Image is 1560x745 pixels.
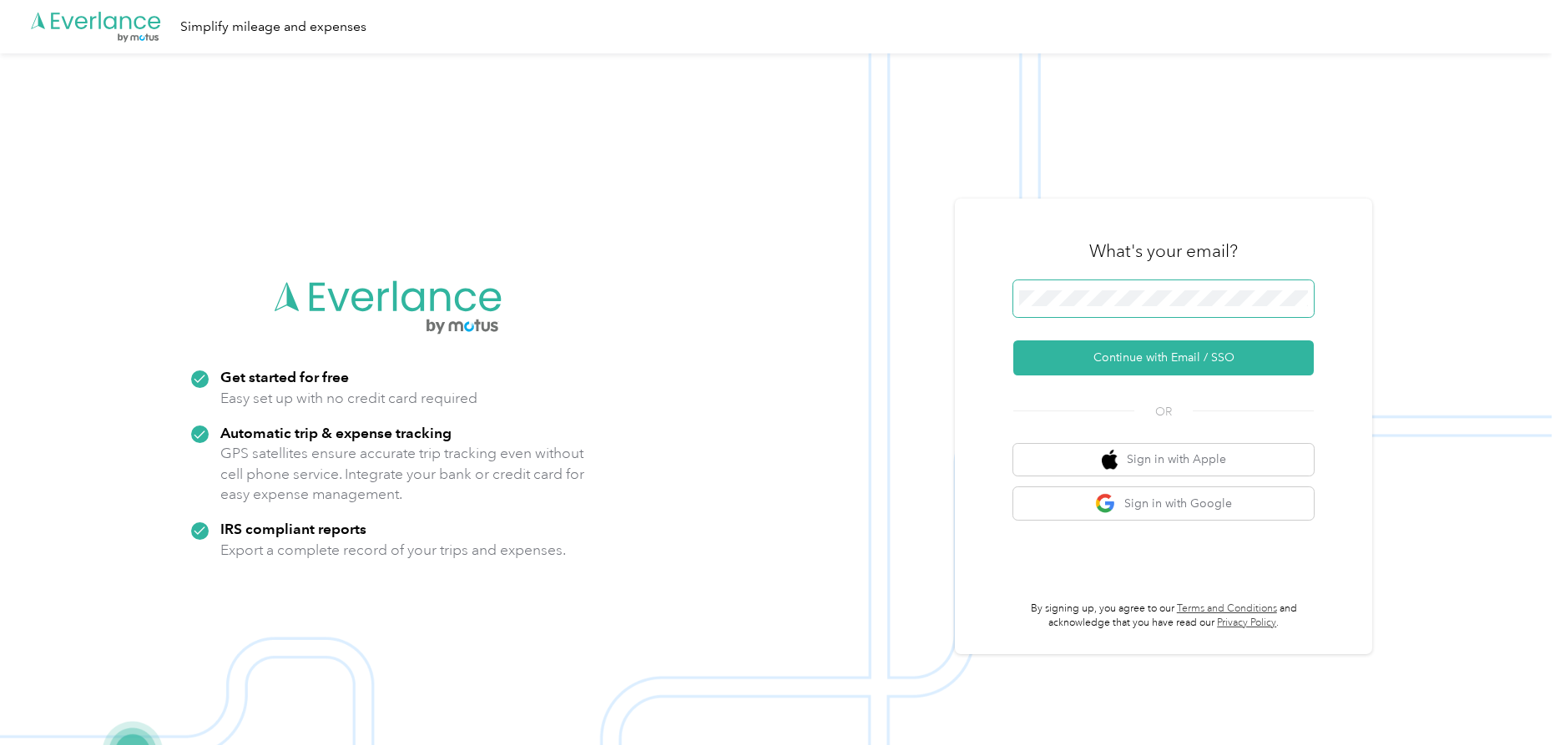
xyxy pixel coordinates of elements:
[1177,602,1277,615] a: Terms and Conditions
[1013,602,1314,631] p: By signing up, you agree to our and acknowledge that you have read our .
[1217,617,1276,629] a: Privacy Policy
[220,388,477,409] p: Easy set up with no credit card required
[220,368,349,385] strong: Get started for free
[1013,444,1314,476] button: apple logoSign in with Apple
[180,17,366,38] div: Simplify mileage and expenses
[1095,493,1116,514] img: google logo
[220,424,452,441] strong: Automatic trip & expense tracking
[220,520,366,537] strong: IRS compliant reports
[1089,239,1238,263] h3: What's your email?
[1013,487,1314,520] button: google logoSign in with Google
[1134,403,1193,420] span: OR
[220,540,566,561] p: Export a complete record of your trips and expenses.
[1013,340,1314,375] button: Continue with Email / SSO
[220,443,585,505] p: GPS satellites ensure accurate trip tracking even without cell phone service. Integrate your bank...
[1102,450,1118,471] img: apple logo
